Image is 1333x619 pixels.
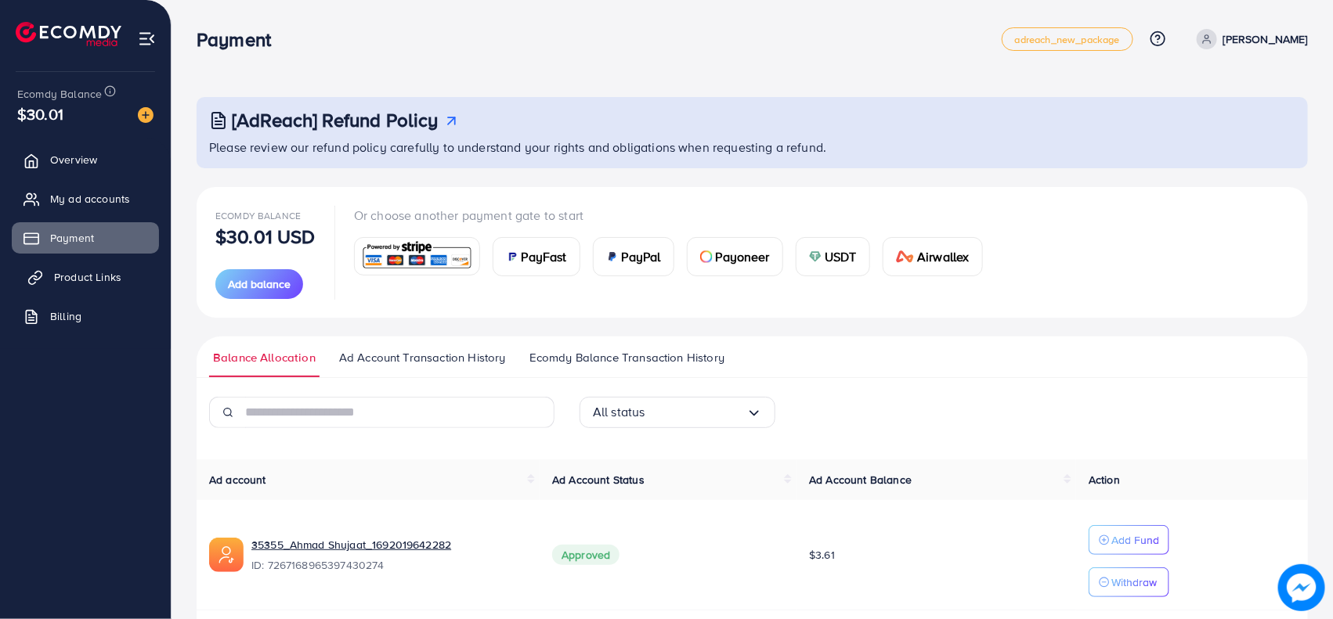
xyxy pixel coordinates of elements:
img: card [606,250,619,263]
span: $3.61 [809,547,835,563]
a: Overview [12,144,159,175]
a: adreach_new_package [1002,27,1133,51]
p: Add Fund [1111,531,1159,549]
p: [PERSON_NAME] [1223,30,1308,49]
img: card [700,250,713,263]
h3: Payment [197,28,284,51]
h3: [AdReach] Refund Policy [232,109,439,131]
a: cardPayoneer [687,237,783,276]
a: 35355_Ahmad Shujaat_1692019642282 [251,537,527,552]
a: cardUSDT [796,237,870,276]
span: PayPal [622,247,661,266]
a: My ad accounts [12,183,159,214]
span: PayFast [522,247,567,266]
span: Payoneer [716,247,770,266]
span: Overview [50,152,97,167]
span: $30.01 [17,103,63,125]
span: Ad Account Status [552,472,645,488]
a: cardPayPal [593,237,674,276]
div: Search for option [580,397,775,428]
p: $30.01 USD [215,227,316,246]
span: Approved [552,545,620,565]
img: card [359,239,475,273]
a: card [354,237,480,275]
img: menu [138,30,156,48]
a: Payment [12,222,159,254]
span: Action [1089,472,1120,488]
span: Billing [50,308,81,324]
span: Ad Account Transaction History [339,349,506,366]
div: <span class='underline'>35355_Ahmad Shujaat_1692019642282</span></br>7267168965397430274 [251,537,527,573]
span: All status [593,400,645,424]
a: [PERSON_NAME] [1190,29,1308,49]
span: Ad account [209,472,266,488]
span: adreach_new_package [1015,34,1120,45]
input: Search for option [645,400,746,424]
p: Or choose another payment gate to start [354,206,995,225]
span: Balance Allocation [213,349,316,366]
a: cardAirwallex [883,237,983,276]
span: Add balance [228,276,291,292]
img: image [138,107,154,123]
p: Please review our refund policy carefully to understand your rights and obligations when requesti... [209,138,1299,157]
button: Add balance [215,269,303,299]
a: cardPayFast [493,237,580,276]
span: Ad Account Balance [809,472,912,488]
span: USDT [825,247,857,266]
button: Withdraw [1089,567,1169,597]
img: card [506,250,518,263]
span: Ecomdy Balance [17,86,102,102]
img: card [809,250,822,263]
img: logo [16,22,121,46]
span: Ecomdy Balance Transaction History [529,349,724,366]
span: Airwallex [917,247,969,266]
button: Add Fund [1089,525,1169,555]
a: Product Links [12,261,159,293]
span: Ecomdy Balance [215,209,301,222]
span: ID: 7267168965397430274 [251,557,527,573]
img: image [1278,564,1325,611]
p: Withdraw [1111,573,1157,592]
img: card [896,250,915,263]
img: ic-ads-acc.e4c84228.svg [209,538,244,572]
a: Billing [12,301,159,332]
span: Product Links [54,269,121,285]
span: My ad accounts [50,191,130,207]
span: Payment [50,230,94,246]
